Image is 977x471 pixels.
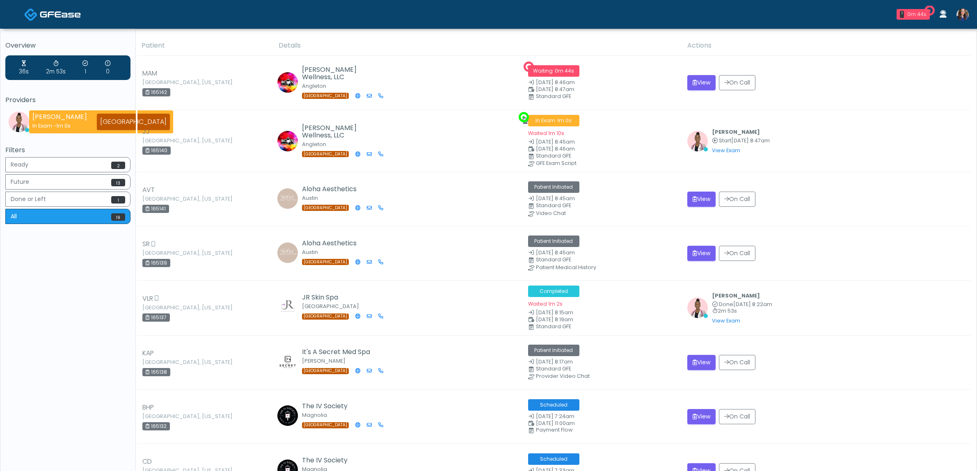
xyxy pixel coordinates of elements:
h5: Aloha Aesthetics [302,185,374,193]
span: [GEOGRAPHIC_DATA] [302,93,349,99]
img: Janaira Villalobos [9,112,29,132]
small: Magnolia [302,412,327,418]
button: View [687,75,716,90]
div: In Exam - [32,122,87,130]
span: [DATE] 8:45am [536,195,575,202]
div: [GEOGRAPHIC_DATA] [97,114,170,130]
span: BHP [142,402,154,412]
span: AVT [142,185,155,195]
img: Tony Silvio [277,242,298,263]
a: Docovia [24,1,81,27]
span: [DATE] 7:24am [536,413,574,420]
div: 165138 [142,368,170,376]
span: [GEOGRAPHIC_DATA] [302,205,349,211]
div: 1 [900,11,904,18]
small: Scheduled Time [528,146,678,152]
span: Completed [528,286,579,297]
th: Patient [137,36,274,56]
button: View [687,409,716,424]
small: [GEOGRAPHIC_DATA], [US_STATE] [142,360,188,365]
span: 1m 0s [557,117,572,124]
img: Docovia [24,8,38,21]
div: Standard GFE [536,257,686,262]
span: [GEOGRAPHIC_DATA] [302,259,349,265]
small: 2m 53s [712,309,772,314]
span: In Exam · [528,115,579,126]
div: 165141 [142,205,169,213]
div: Patient Medical History [536,265,686,270]
h5: Aloha Aesthetics [302,240,374,247]
span: Patient Initiated [528,181,579,193]
strong: [PERSON_NAME] [32,112,87,121]
div: 0m 44s [907,11,927,18]
span: 0m 44s [555,67,574,74]
small: Waited 1m 2s [528,300,563,307]
span: [GEOGRAPHIC_DATA] [302,151,349,157]
small: [GEOGRAPHIC_DATA], [US_STATE] [142,80,188,85]
small: Date Created [528,80,678,85]
div: GFE Exam Script [536,161,686,166]
button: On Call [719,246,755,261]
img: Jenny Roberts [277,297,298,317]
span: Waiting · [528,65,579,77]
span: 1m 0s [56,122,71,129]
span: Scheduled [528,453,579,465]
a: 1 0m 44s [892,6,935,23]
span: [DATE] 11:00am [536,420,575,427]
small: Scheduled Time [528,87,678,92]
b: [PERSON_NAME] [712,292,760,299]
img: Elena Boley [277,131,298,151]
small: Scheduled Time [528,317,678,322]
div: 36s [19,59,29,76]
div: 165132 [142,422,170,430]
a: View Exam [712,147,740,154]
button: View [687,192,716,207]
span: JJ [142,127,150,137]
img: Janaira Villalobos [687,131,708,151]
button: Future13 [5,174,130,190]
span: KAP [142,348,154,358]
h5: It's A Secret Med Spa [302,348,374,356]
button: On Call [719,192,755,207]
small: Waited 1m 10s [528,130,564,137]
span: Patient Initiated [528,235,579,247]
button: On Call [719,409,755,424]
small: Date Created [528,196,678,201]
small: [GEOGRAPHIC_DATA] [302,303,359,310]
small: Scheduled Time [528,421,678,426]
button: On Call [719,75,755,90]
h5: The IV Society [302,402,374,410]
span: Scheduled [528,399,579,411]
div: Payment Flow [536,428,686,432]
span: [DATE] 8:45am [536,249,575,256]
small: Started at [712,138,770,144]
span: [DATE] 8:19am [536,316,573,323]
small: [GEOGRAPHIC_DATA], [US_STATE] [142,414,188,419]
span: VLR [142,294,153,304]
img: Tony Silvio [277,188,298,209]
small: [GEOGRAPHIC_DATA], [US_STATE] [142,197,188,201]
div: Provider Video Chat [536,374,686,379]
span: Done [719,301,733,308]
span: [GEOGRAPHIC_DATA] [302,313,349,320]
span: CD [142,457,152,466]
b: [PERSON_NAME] [712,128,760,135]
small: Date Created [528,250,678,256]
small: Date Created [528,359,678,365]
img: Claire Richardson [277,405,298,426]
div: Standard GFE [536,324,686,329]
div: Basic example [5,157,130,226]
small: Date Created [528,310,678,316]
button: Ready2 [5,157,130,172]
small: Austin [302,194,318,201]
div: 165139 [142,259,170,267]
div: Standard GFE [536,366,686,371]
span: [DATE] 8:46am [536,145,575,152]
span: MAM [142,69,157,78]
div: 0 [105,59,110,76]
div: 165137 [142,313,170,322]
span: 19 [111,213,125,221]
img: Janaira Villalobos [687,297,708,318]
span: [GEOGRAPHIC_DATA] [302,422,349,428]
img: Docovia [40,10,81,18]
